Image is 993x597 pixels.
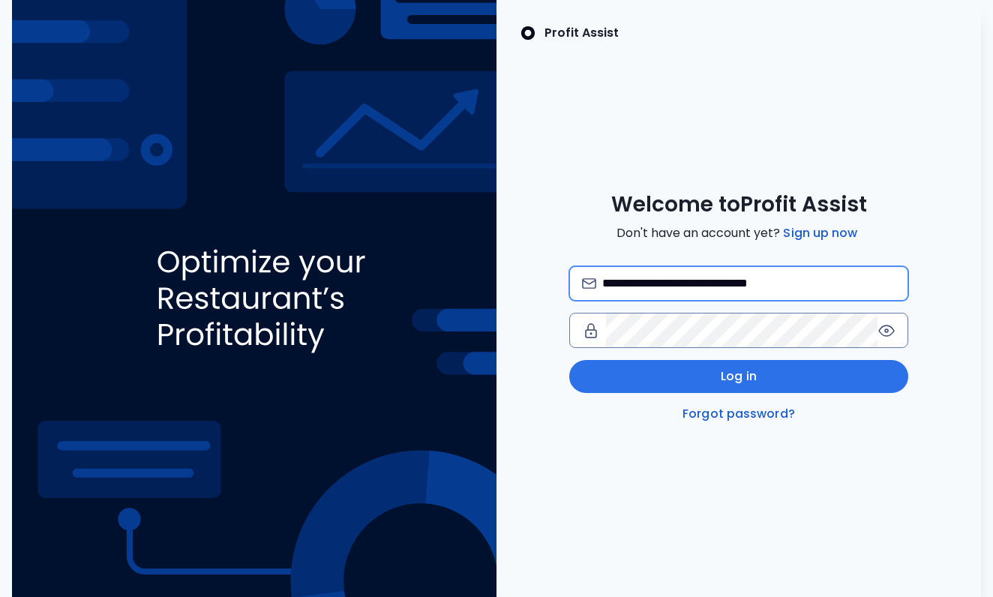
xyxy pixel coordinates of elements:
[569,360,908,393] button: Log in
[582,278,596,289] img: email
[611,191,867,218] span: Welcome to Profit Assist
[544,24,619,42] p: Profit Assist
[679,405,798,423] a: Forgot password?
[616,224,860,242] span: Don't have an account yet?
[780,224,860,242] a: Sign up now
[520,24,535,42] img: SpotOn Logo
[721,367,757,385] span: Log in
